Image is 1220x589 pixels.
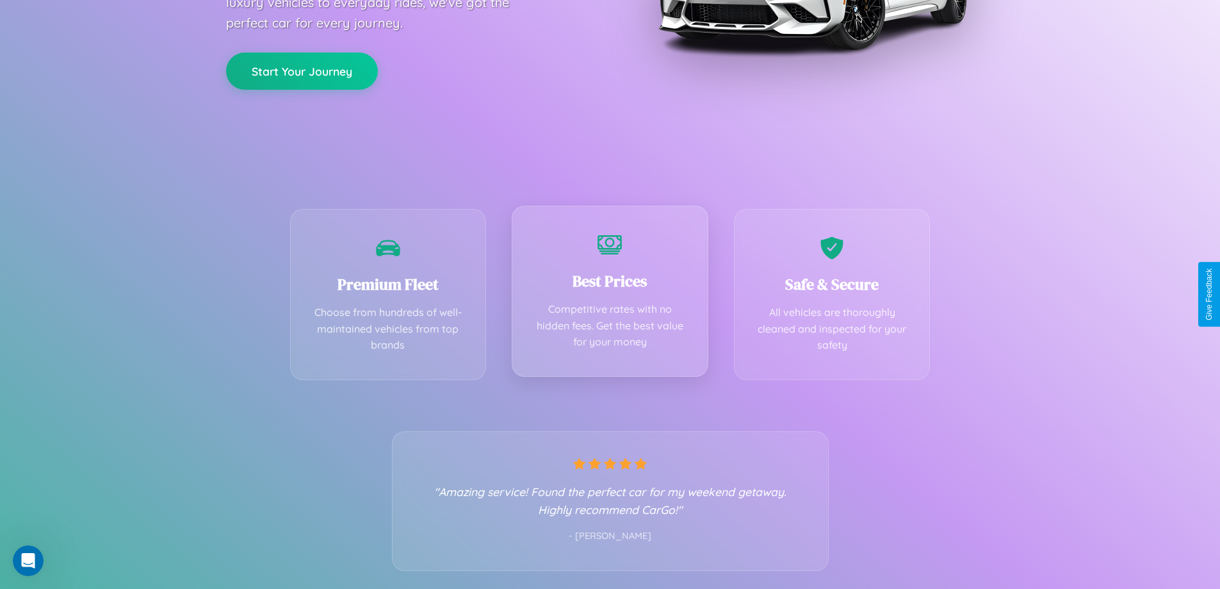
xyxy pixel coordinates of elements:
p: Choose from hundreds of well-maintained vehicles from top brands [310,304,467,354]
button: Start Your Journey [226,53,378,90]
p: Competitive rates with no hidden fees. Get the best value for your money [532,301,688,351]
h3: Premium Fleet [310,274,467,295]
p: "Amazing service! Found the perfect car for my weekend getaway. Highly recommend CarGo!" [418,483,802,518]
h3: Best Prices [532,270,688,292]
p: - [PERSON_NAME] [418,528,802,545]
h3: Safe & Secure [754,274,911,295]
iframe: Intercom live chat [13,545,44,576]
div: Give Feedback [1205,269,1214,320]
p: All vehicles are thoroughly cleaned and inspected for your safety [754,304,911,354]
